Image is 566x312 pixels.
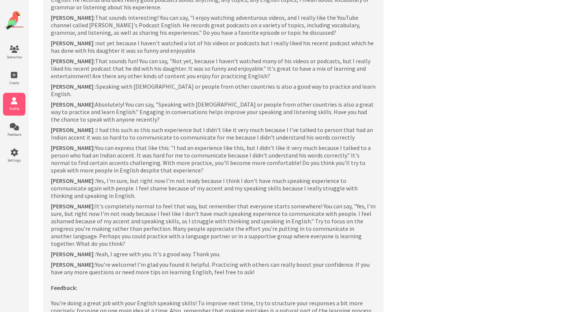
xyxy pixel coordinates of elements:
p: It's completely normal to feel that way, but remember that everyone starts somewhere! You can say... [51,202,376,247]
span: Feedback [3,132,25,137]
h4: Feedback: [51,284,376,291]
b: [PERSON_NAME] : [51,83,96,90]
p: That sounds interesting! You can say, "I enjoy watching adventurous videos, and I really like the... [51,14,376,36]
span: Settings [3,158,25,163]
b: [PERSON_NAME] : [51,39,96,47]
b: [PERSON_NAME]: [51,14,95,21]
b: [PERSON_NAME]: [51,202,95,210]
span: Profile [3,106,25,111]
img: Website Logo [5,11,24,30]
b: [PERSON_NAME] : [51,250,96,258]
p: Yeah, I agree with you. It's a good way. Thank you. [51,250,376,258]
p: That sounds fun! You can say, "Not yet, because I haven't watched many of his videos or podcasts,... [51,57,376,80]
p: Absolutely! You can say, "Speaking with [DEMOGRAPHIC_DATA] or people from other countries is also... [51,101,376,123]
p: not yet because I haven't watched a lot of his videos or podcasts but I really liked his recent p... [51,39,376,54]
b: [PERSON_NAME]: [51,261,95,268]
b: [PERSON_NAME] : [51,177,96,184]
b: [PERSON_NAME] : [51,126,96,134]
p: Yes, I'm sure, but right now I'm not ready because I think I don't have much speaking experience ... [51,177,376,199]
b: [PERSON_NAME]: [51,144,95,152]
span: Scenarios [3,55,25,59]
b: [PERSON_NAME]: [51,57,95,65]
p: You're welcome! I'm glad you found it helpful. Practicing with others can really boost your confi... [51,261,376,276]
b: [PERSON_NAME]: [51,101,95,108]
p: You can express that like this: "I had an experience like this, but I didn't like it very much be... [51,144,376,174]
p: I had this such as this such experience but I didn't like it very much because I I've talked to p... [51,126,376,141]
p: Speaking with [DEMOGRAPHIC_DATA] or people from other countries is also a good way to practice an... [51,83,376,98]
span: Create [3,80,25,85]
